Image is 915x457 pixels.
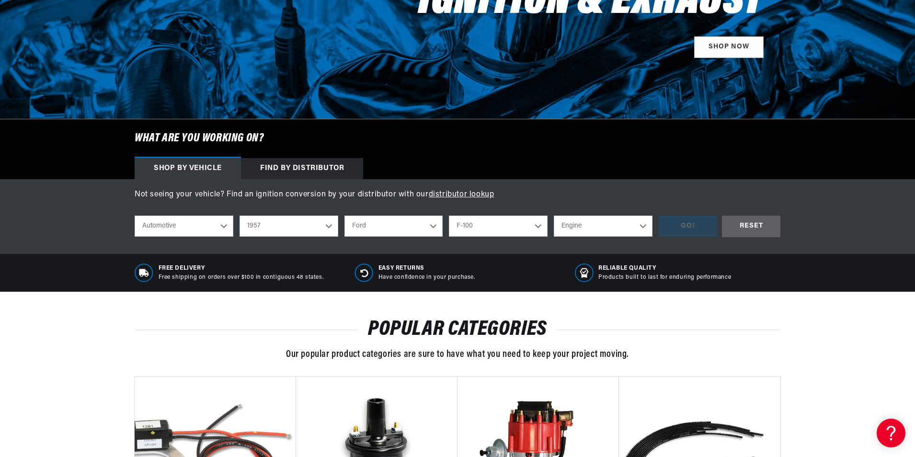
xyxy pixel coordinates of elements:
span: Our popular product categories are sure to have what you need to keep your project moving. [286,350,629,359]
span: Easy Returns [378,264,475,273]
select: Engine [554,216,652,237]
select: Year [240,216,338,237]
h2: POPULAR CATEGORIES [135,320,780,339]
p: Products built to last for enduring performance [598,274,731,282]
select: Model [449,216,548,237]
a: SHOP NOW [694,36,764,58]
select: Make [344,216,443,237]
p: Free shipping on orders over $100 in contiguous 48 states. [159,274,324,282]
a: distributor lookup [429,191,494,198]
h6: What are you working on? [111,119,804,158]
div: RESET [722,216,780,237]
select: Ride Type [135,216,233,237]
span: RELIABLE QUALITY [598,264,731,273]
div: Find by Distributor [241,158,363,179]
p: Have confidence in your purchase. [378,274,475,282]
p: Not seeing your vehicle? Find an ignition conversion by your distributor with our [135,189,780,201]
span: Free Delivery [159,264,324,273]
div: Shop by vehicle [135,158,241,179]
